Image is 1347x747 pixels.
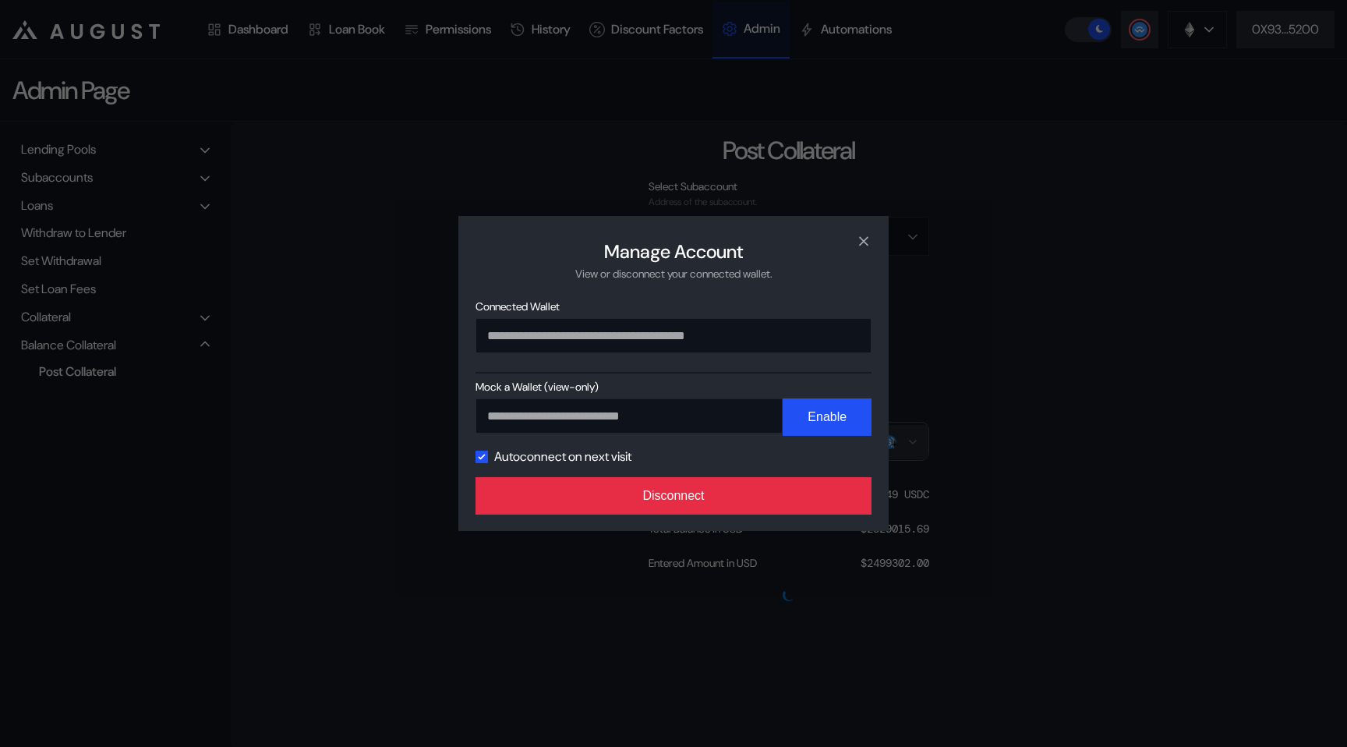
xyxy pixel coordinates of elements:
button: close modal [851,228,876,253]
label: Autoconnect on next visit [494,448,631,465]
h2: Manage Account [604,239,743,264]
div: View or disconnect your connected wallet. [575,267,772,281]
span: Connected Wallet [476,299,871,313]
span: Mock a Wallet (view-only) [476,380,871,394]
button: Enable [783,398,871,436]
button: Disconnect [476,477,871,515]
